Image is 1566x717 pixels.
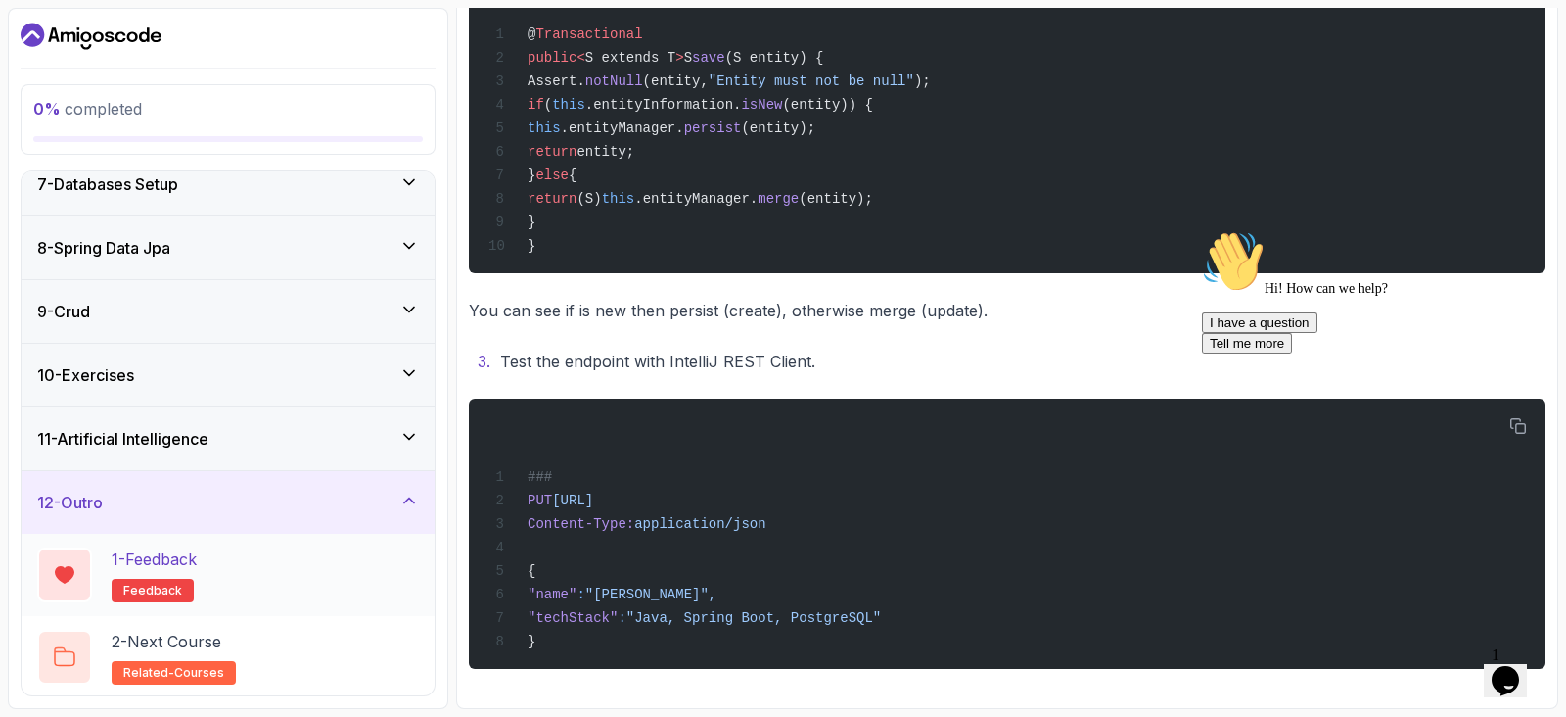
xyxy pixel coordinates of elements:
[585,587,716,602] span: "[PERSON_NAME]",
[528,144,576,160] span: return
[1194,222,1546,629] iframe: chat widget
[37,491,103,514] h3: 12 - Outro
[22,280,435,343] button: 9-Crud
[535,26,642,42] span: Transactional
[725,50,824,66] span: (S entity) {
[528,120,561,136] span: this
[1484,639,1546,697] iframe: chat widget
[8,8,360,131] div: 👋Hi! How can we help?I have a questionTell me more
[535,167,569,183] span: else
[741,97,782,113] span: isNew
[33,99,61,119] span: 0 %
[782,97,872,113] span: (entity)) {
[37,236,170,260] h3: 8 - Spring Data Jpa
[528,215,535,230] span: }
[22,153,435,215] button: 7-Databases Setup
[528,50,576,66] span: public
[576,144,634,160] span: entity;
[112,548,197,571] p: 1 - Feedback
[585,97,742,113] span: .entityInformation.
[528,610,618,626] span: "techStack"
[22,407,435,470] button: 11-Artificial Intelligence
[585,50,675,66] span: S extends T
[37,300,90,323] h3: 9 - Crud
[684,50,692,66] span: S
[709,73,914,89] span: "Entity must not be null"
[634,191,758,207] span: .entityManager.
[758,191,799,207] span: merge
[528,191,576,207] span: return
[576,587,584,602] span: :
[692,50,725,66] span: save
[528,516,634,532] span: Content-Type:
[528,238,535,254] span: }
[8,90,123,111] button: I have a question
[675,50,683,66] span: >
[576,191,601,207] span: (S)
[469,297,1545,324] p: You can see if is new then persist (create), otherwise merge (update).
[528,26,535,42] span: @
[741,120,815,136] span: (entity);
[22,471,435,534] button: 12-Outro
[684,120,742,136] span: persist
[585,73,643,89] span: notNull
[569,167,576,183] span: {
[618,610,625,626] span: :
[112,630,221,653] p: 2 - Next Course
[37,630,419,685] button: 2-Next Courserelated-courses
[22,344,435,406] button: 10-Exercises
[8,8,70,71] img: :wave:
[528,493,552,508] span: PUT
[528,97,544,113] span: if
[123,583,182,598] span: feedback
[552,493,593,508] span: [URL]
[528,167,535,183] span: }
[123,665,224,681] span: related-courses
[528,469,552,485] span: ###
[21,21,161,52] a: Dashboard
[544,97,552,113] span: (
[799,191,873,207] span: (entity);
[561,120,684,136] span: .entityManager.
[634,516,765,532] span: application/json
[576,50,584,66] span: <
[914,73,931,89] span: );
[33,99,142,119] span: completed
[37,172,178,196] h3: 7 - Databases Setup
[626,610,881,626] span: "Java, Spring Boot, PostgreSQL"
[528,634,535,649] span: }
[494,348,1545,375] li: Test the endpoint with IntelliJ REST Client.
[37,427,208,451] h3: 11 - Artificial Intelligence
[22,216,435,279] button: 8-Spring Data Jpa
[8,59,194,73] span: Hi! How can we help?
[528,587,576,602] span: "name"
[37,363,134,387] h3: 10 - Exercises
[8,111,98,131] button: Tell me more
[602,191,635,207] span: this
[643,73,709,89] span: (entity,
[528,73,585,89] span: Assert.
[528,563,535,579] span: {
[37,548,419,602] button: 1-Feedbackfeedback
[552,97,585,113] span: this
